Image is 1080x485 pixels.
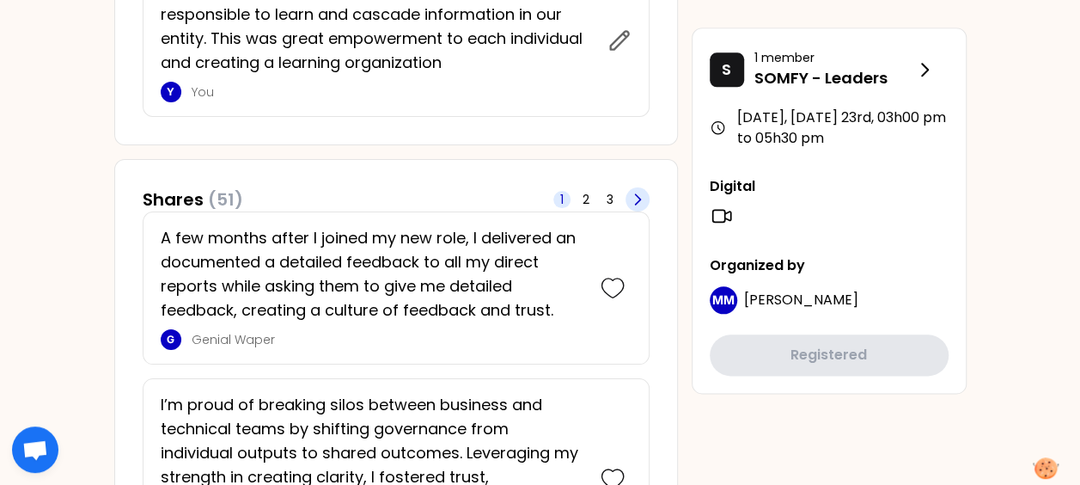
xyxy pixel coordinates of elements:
div: Ouvrir le chat [12,427,58,473]
p: Genial Waper [192,331,583,348]
span: [PERSON_NAME] [744,290,858,310]
div: [DATE], [DATE] 23rd , 03h00 pm to 05h30 pm [710,107,949,149]
span: (51) [208,187,243,212]
p: Digital [710,176,949,197]
span: 2 [583,191,589,208]
p: MM [712,292,735,309]
p: Organized by [710,255,949,276]
p: G [167,333,174,347]
button: Registered [710,335,949,376]
h3: Shares [143,187,243,212]
p: S [722,58,731,82]
p: SOMFY - Leaders [754,66,914,90]
p: A few months after I joined my new role, I delivered an documented a detailed feedback to all my ... [161,226,583,322]
span: 3 [607,191,613,208]
p: Y [167,85,174,99]
p: 1 member [754,49,914,66]
p: You [192,83,597,101]
span: 1 [560,191,564,208]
